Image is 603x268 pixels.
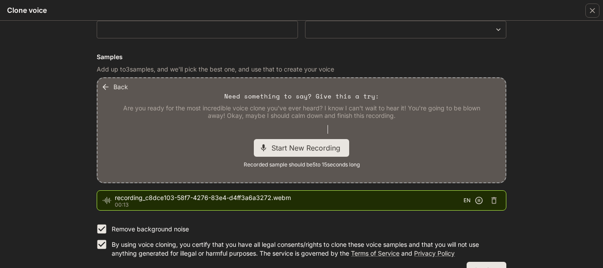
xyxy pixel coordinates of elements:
p: Need something to say? Give this a try: [224,92,379,101]
span: Recorded sample should be 5 to 15 seconds long [244,160,360,169]
p: 00:13 [115,202,464,208]
h6: Samples [97,53,506,61]
h5: Clone voice [7,5,47,15]
a: Privacy Policy [414,249,455,257]
p: By using voice cloning, you certify that you have all legal consents/rights to clone these voice ... [112,240,499,258]
span: EN [464,196,471,205]
div: ​ [305,25,506,34]
p: Are you ready for the most incredible voice clone you've ever heard? I know I can't wait to hear ... [119,104,484,120]
div: Start New Recording [254,139,349,157]
p: Remove background noise [112,225,189,234]
a: Terms of Service [351,249,399,257]
span: recording_c8dce103-58f7-4276-83e4-d4ff3a6a3272.webm [115,193,464,202]
span: Start New Recording [271,143,346,153]
p: Add up to 3 samples, and we'll pick the best one, and use that to create your voice [97,65,506,74]
button: Back [99,78,132,96]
